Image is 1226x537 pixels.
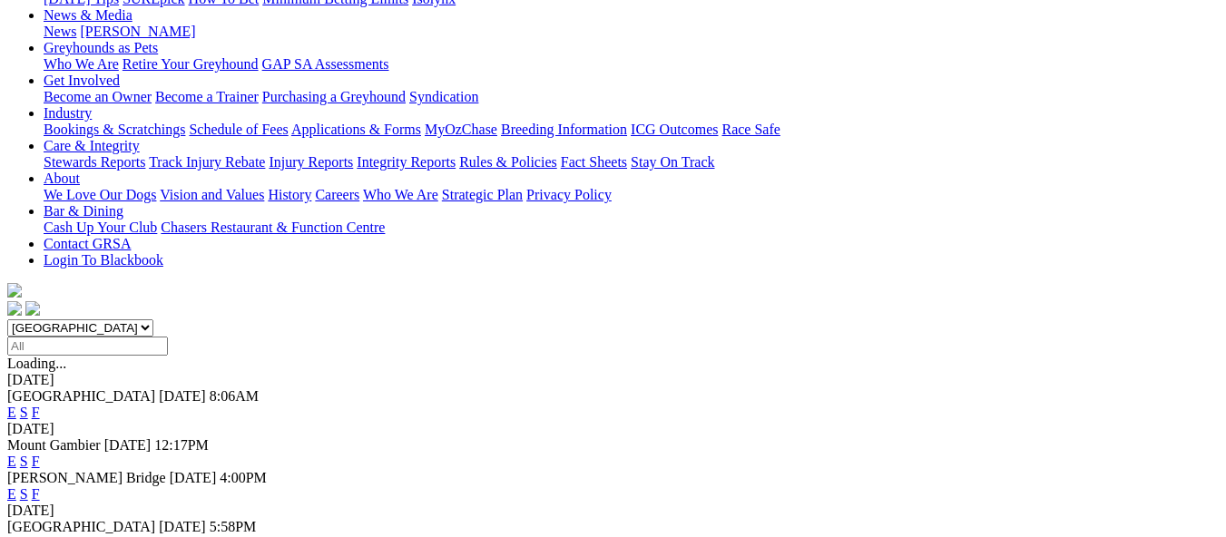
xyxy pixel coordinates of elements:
[32,454,40,469] a: F
[44,203,123,219] a: Bar & Dining
[262,89,406,104] a: Purchasing a Greyhound
[159,388,206,404] span: [DATE]
[149,154,265,170] a: Track Injury Rebate
[631,154,714,170] a: Stay On Track
[425,122,497,137] a: MyOzChase
[357,154,456,170] a: Integrity Reports
[7,388,155,404] span: [GEOGRAPHIC_DATA]
[268,187,311,202] a: History
[44,236,131,251] a: Contact GRSA
[155,89,259,104] a: Become a Trainer
[501,122,627,137] a: Breeding Information
[104,437,152,453] span: [DATE]
[526,187,612,202] a: Privacy Policy
[44,56,119,72] a: Who We Are
[409,89,478,104] a: Syndication
[7,301,22,316] img: facebook.svg
[363,187,438,202] a: Who We Are
[44,73,120,88] a: Get Involved
[44,89,152,104] a: Become an Owner
[7,503,1219,519] div: [DATE]
[44,56,1219,73] div: Greyhounds as Pets
[44,171,80,186] a: About
[20,405,28,420] a: S
[210,519,257,534] span: 5:58PM
[44,220,1219,236] div: Bar & Dining
[44,7,132,23] a: News & Media
[80,24,195,39] a: [PERSON_NAME]
[7,356,66,371] span: Loading...
[459,154,557,170] a: Rules & Policies
[7,405,16,420] a: E
[123,56,259,72] a: Retire Your Greyhound
[561,154,627,170] a: Fact Sheets
[44,252,163,268] a: Login To Blackbook
[291,122,421,137] a: Applications & Forms
[7,421,1219,437] div: [DATE]
[20,454,28,469] a: S
[7,470,166,485] span: [PERSON_NAME] Bridge
[7,519,155,534] span: [GEOGRAPHIC_DATA]
[44,154,145,170] a: Stewards Reports
[315,187,359,202] a: Careers
[631,122,718,137] a: ICG Outcomes
[210,388,259,404] span: 8:06AM
[7,437,101,453] span: Mount Gambier
[7,454,16,469] a: E
[44,122,185,137] a: Bookings & Scratchings
[25,301,40,316] img: twitter.svg
[44,40,158,55] a: Greyhounds as Pets
[32,486,40,502] a: F
[7,337,168,356] input: Select date
[7,283,22,298] img: logo-grsa-white.png
[44,220,157,235] a: Cash Up Your Club
[44,105,92,121] a: Industry
[7,486,16,502] a: E
[44,138,140,153] a: Care & Integrity
[170,470,217,485] span: [DATE]
[20,486,28,502] a: S
[262,56,389,72] a: GAP SA Assessments
[189,122,288,137] a: Schedule of Fees
[44,24,76,39] a: News
[159,519,206,534] span: [DATE]
[154,437,209,453] span: 12:17PM
[44,187,156,202] a: We Love Our Dogs
[44,154,1219,171] div: Care & Integrity
[220,470,267,485] span: 4:00PM
[44,122,1219,138] div: Industry
[721,122,780,137] a: Race Safe
[160,187,264,202] a: Vision and Values
[32,405,40,420] a: F
[44,187,1219,203] div: About
[44,89,1219,105] div: Get Involved
[442,187,523,202] a: Strategic Plan
[44,24,1219,40] div: News & Media
[269,154,353,170] a: Injury Reports
[161,220,385,235] a: Chasers Restaurant & Function Centre
[7,372,1219,388] div: [DATE]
